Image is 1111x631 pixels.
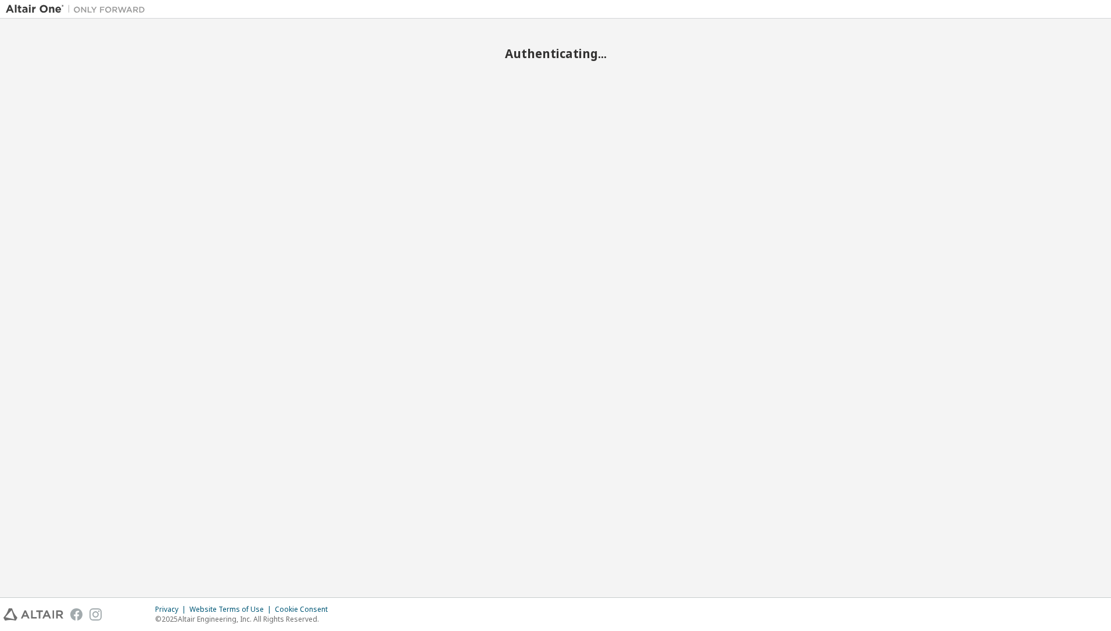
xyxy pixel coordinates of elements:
img: Altair One [6,3,151,15]
h2: Authenticating... [6,46,1105,61]
img: facebook.svg [70,608,83,621]
div: Website Terms of Use [189,605,275,614]
img: instagram.svg [89,608,102,621]
p: © 2025 Altair Engineering, Inc. All Rights Reserved. [155,614,335,624]
div: Cookie Consent [275,605,335,614]
img: altair_logo.svg [3,608,63,621]
div: Privacy [155,605,189,614]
